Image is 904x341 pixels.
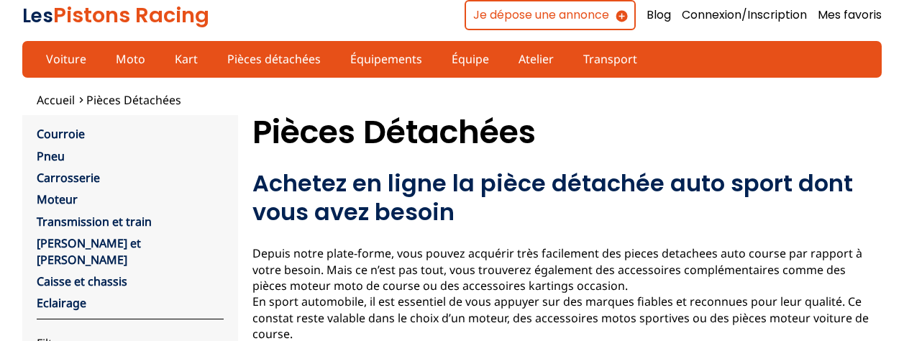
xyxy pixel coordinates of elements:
a: Blog [647,7,671,23]
a: Pièces détachées [86,92,181,108]
a: Atelier [509,47,563,71]
a: Mes favoris [818,7,882,23]
span: Les [22,3,53,29]
a: [PERSON_NAME] et [PERSON_NAME] [37,235,141,267]
a: Transmission et train [37,214,152,229]
a: Voiture [37,47,96,71]
h2: Achetez en ligne la pièce détachée auto sport dont vous avez besoin [252,169,881,227]
a: Kart [165,47,207,71]
a: Pneu [37,148,65,164]
a: Équipe [442,47,498,71]
h1: Pièces détachées [252,115,881,150]
a: Équipements [341,47,432,71]
a: Accueil [37,92,75,108]
a: Moteur [37,191,78,207]
a: Caisse et chassis [37,273,127,289]
a: Connexion/Inscription [682,7,807,23]
a: Eclairage [37,295,86,311]
a: Courroie [37,126,85,142]
a: Transport [574,47,647,71]
a: Carrosserie [37,170,100,186]
a: LesPistons Racing [22,1,209,29]
a: Pièces détachées [218,47,330,71]
a: Moto [106,47,155,71]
